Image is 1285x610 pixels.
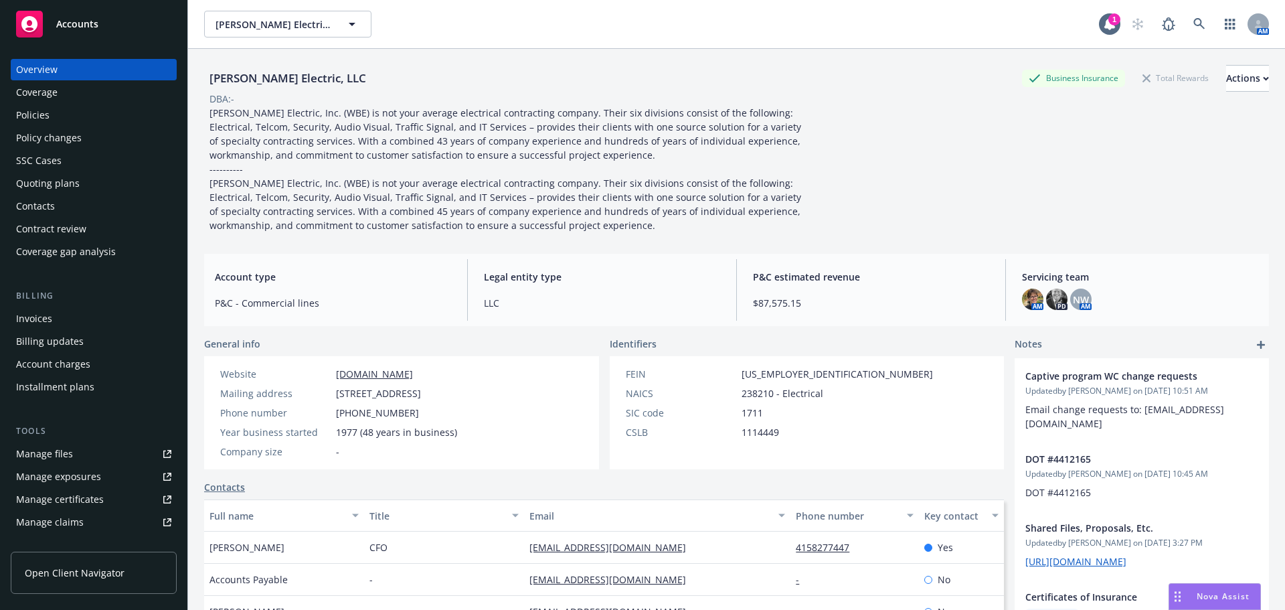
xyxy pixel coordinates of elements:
span: No [938,573,950,587]
a: Account charges [11,354,177,375]
div: Coverage [16,82,58,103]
a: Coverage gap analysis [11,241,177,262]
button: Key contact [919,500,1004,532]
span: - [369,573,373,587]
button: Email [524,500,790,532]
span: Legal entity type [484,270,720,284]
span: $87,575.15 [753,296,989,310]
div: FEIN [626,367,736,381]
span: Updated by [PERSON_NAME] on [DATE] 3:27 PM [1025,537,1258,549]
div: Title [369,509,504,523]
button: Nova Assist [1169,583,1261,610]
div: Invoices [16,308,52,329]
span: Email change requests to: [EMAIL_ADDRESS][DOMAIN_NAME] [1025,403,1224,430]
span: [PHONE_NUMBER] [336,406,419,420]
a: Report a Bug [1155,11,1182,37]
span: - [336,445,339,459]
div: Contract review [16,218,86,240]
button: Full name [204,500,364,532]
div: Quoting plans [16,173,80,194]
span: Servicing team [1022,270,1258,284]
a: Policies [11,104,177,126]
span: 1711 [742,406,763,420]
div: Billing [11,289,177,303]
span: CFO [369,540,388,554]
span: 1977 (48 years in business) [336,425,457,439]
div: Manage files [16,443,73,465]
div: Billing updates [16,331,84,352]
div: Policy changes [16,127,82,149]
span: Account type [215,270,451,284]
span: [PERSON_NAME] Electric, Inc. (WBE) is not your average electrical contracting company. Their six ... [209,106,804,232]
img: photo [1022,289,1043,310]
a: [URL][DOMAIN_NAME] [1025,555,1126,568]
button: Actions [1226,65,1269,92]
a: Search [1186,11,1213,37]
a: Manage certificates [11,489,177,510]
span: LLC [484,296,720,310]
a: [EMAIL_ADDRESS][DOMAIN_NAME] [529,541,697,554]
div: Manage certificates [16,489,104,510]
button: Title [364,500,524,532]
a: Manage exposures [11,466,177,487]
span: P&C - Commercial lines [215,296,451,310]
span: Nova Assist [1197,591,1250,602]
span: Notes [1015,337,1042,353]
div: SIC code [626,406,736,420]
div: [PERSON_NAME] Electric, LLC [204,70,371,87]
a: Overview [11,59,177,80]
a: Installment plans [11,376,177,398]
a: Billing updates [11,331,177,352]
span: Captive program WC change requests [1025,369,1223,383]
a: Quoting plans [11,173,177,194]
a: Manage files [11,443,177,465]
a: Switch app [1217,11,1244,37]
span: [PERSON_NAME] Electric, LLC [216,17,331,31]
span: Shared Files, Proposals, Etc. [1025,521,1223,535]
a: add [1253,337,1269,353]
div: Captive program WC change requestsUpdatedby [PERSON_NAME] on [DATE] 10:51 AMEmail change requests... [1015,358,1269,441]
div: DOT #4412165Updatedby [PERSON_NAME] on [DATE] 10:45 AMDOT #4412165 [1015,441,1269,510]
button: Phone number [790,500,918,532]
a: Manage claims [11,512,177,533]
span: General info [204,337,260,351]
span: Open Client Navigator [25,566,124,580]
span: [PERSON_NAME] [209,540,284,554]
a: [DOMAIN_NAME] [336,368,413,380]
div: Tools [11,425,177,438]
div: Manage BORs [16,534,79,556]
span: Certificates of Insurance [1025,590,1223,604]
div: Phone number [220,406,331,420]
span: [STREET_ADDRESS] [336,386,421,400]
div: Company size [220,445,331,459]
div: Website [220,367,331,381]
div: Total Rewards [1136,70,1215,86]
div: Manage claims [16,512,84,533]
span: Accounts Payable [209,573,288,587]
div: Overview [16,59,58,80]
a: Manage BORs [11,534,177,556]
div: SSC Cases [16,150,62,171]
a: Contract review [11,218,177,240]
span: [US_EMPLOYER_IDENTIFICATION_NUMBER] [742,367,933,381]
a: Contacts [204,480,245,494]
span: 1114449 [742,425,779,439]
div: Mailing address [220,386,331,400]
div: Actions [1226,66,1269,91]
div: NAICS [626,386,736,400]
span: Accounts [56,19,98,29]
button: [PERSON_NAME] Electric, LLC [204,11,371,37]
div: Policies [16,104,50,126]
span: DOT #4412165 [1025,486,1091,499]
a: Policy changes [11,127,177,149]
div: Business Insurance [1022,70,1125,86]
div: Full name [209,509,344,523]
div: CSLB [626,425,736,439]
div: Contacts [16,196,55,217]
a: SSC Cases [11,150,177,171]
span: P&C estimated revenue [753,270,989,284]
a: Accounts [11,5,177,43]
span: 238210 - Electrical [742,386,823,400]
div: Coverage gap analysis [16,241,116,262]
